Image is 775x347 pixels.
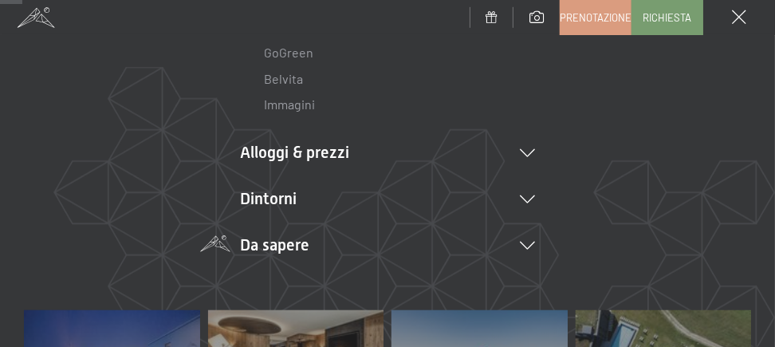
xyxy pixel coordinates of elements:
[643,10,692,25] span: Richiesta
[560,10,631,25] span: Prenotazione
[561,1,631,34] a: Prenotazione
[264,97,315,112] a: Immagini
[632,1,702,34] a: Richiesta
[264,71,303,86] a: Belvita
[264,45,313,60] a: GoGreen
